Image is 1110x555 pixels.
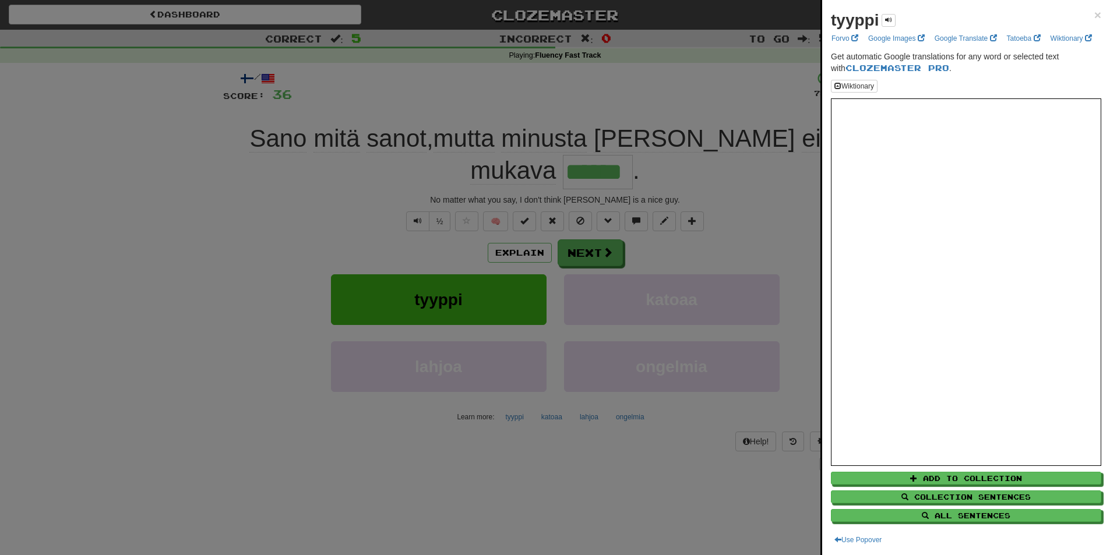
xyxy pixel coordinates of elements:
[831,509,1101,522] button: All Sentences
[845,63,949,73] a: Clozemaster Pro
[1094,8,1101,22] span: ×
[865,32,928,45] a: Google Images
[1047,32,1095,45] a: Wiktionary
[831,11,879,29] strong: tyyppi
[1003,32,1044,45] a: Tatoeba
[828,32,862,45] a: Forvo
[831,80,878,93] button: Wiktionary
[831,51,1101,74] p: Get automatic Google translations for any word or selected text with .
[831,472,1101,485] button: Add to Collection
[831,490,1101,503] button: Collection Sentences
[931,32,1000,45] a: Google Translate
[831,533,885,546] button: Use Popover
[1094,9,1101,21] button: Close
